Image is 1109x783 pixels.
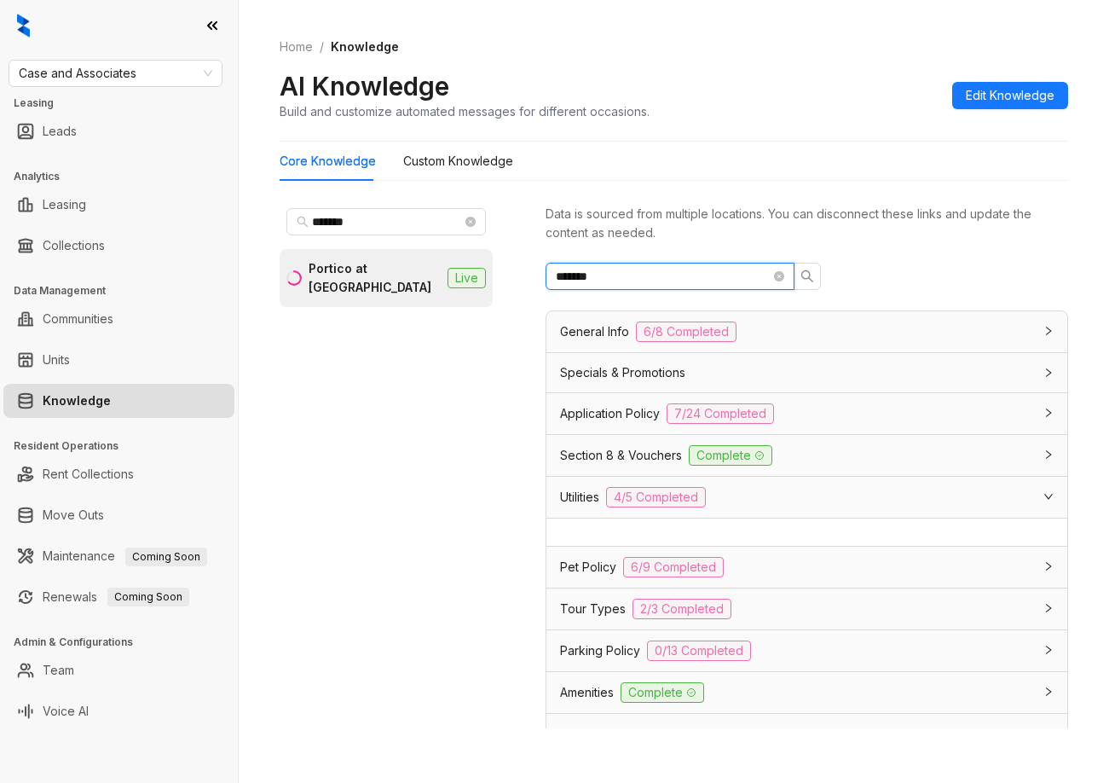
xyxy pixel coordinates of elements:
[43,229,105,263] a: Collections
[107,588,189,606] span: Coming Soon
[546,714,1067,753] div: Rent Collections
[560,322,629,341] span: General Info
[560,724,651,743] span: Rent Collections
[3,114,234,148] li: Leads
[546,477,1067,518] div: Utilities4/5 Completed
[546,589,1067,629] div: Tour Types2/3 Completed
[1043,561,1054,571] span: collapsed
[623,557,724,577] span: 6/9 Completed
[3,384,234,418] li: Knowledge
[43,498,104,532] a: Move Outs
[546,672,1067,713] div: AmenitiesComplete
[3,457,234,491] li: Rent Collections
[774,271,784,281] span: close-circle
[689,445,772,466] span: Complete
[3,498,234,532] li: Move Outs
[546,353,1067,392] div: Specials & Promotions
[331,39,399,54] span: Knowledge
[43,694,89,728] a: Voice AI
[1043,408,1054,418] span: collapsed
[403,152,513,171] div: Custom Knowledge
[560,641,640,660] span: Parking Policy
[276,38,316,56] a: Home
[14,438,238,454] h3: Resident Operations
[647,641,751,661] span: 0/13 Completed
[1043,326,1054,336] span: collapsed
[560,404,660,423] span: Application Policy
[3,539,234,573] li: Maintenance
[320,38,324,56] li: /
[14,635,238,650] h3: Admin & Configurations
[546,311,1067,352] div: General Info6/8 Completed
[952,82,1068,109] button: Edit Knowledge
[1043,368,1054,378] span: collapsed
[560,446,682,465] span: Section 8 & Vouchers
[546,435,1067,476] div: Section 8 & VouchersComplete
[14,169,238,184] h3: Analytics
[1043,449,1054,460] span: collapsed
[297,216,309,228] span: search
[621,682,704,703] span: Complete
[560,488,599,507] span: Utilities
[448,268,486,288] span: Live
[309,259,441,297] div: Portico at [GEOGRAPHIC_DATA]
[14,283,238,299] h3: Data Management
[560,683,614,702] span: Amenities
[3,188,234,222] li: Leasing
[280,102,650,120] div: Build and customize automated messages for different occasions.
[636,322,736,342] span: 6/8 Completed
[3,302,234,336] li: Communities
[3,653,234,687] li: Team
[280,152,376,171] div: Core Knowledge
[546,630,1067,671] div: Parking Policy0/13 Completed
[3,229,234,263] li: Collections
[1043,687,1054,697] span: collapsed
[125,548,207,566] span: Coming Soon
[560,558,616,577] span: Pet Policy
[632,599,731,619] span: 2/3 Completed
[3,343,234,377] li: Units
[280,70,449,102] h2: AI Knowledge
[17,14,30,38] img: logo
[546,547,1067,588] div: Pet Policy6/9 Completed
[43,343,70,377] a: Units
[560,363,685,382] span: Specials & Promotions
[667,403,774,424] span: 7/24 Completed
[43,457,134,491] a: Rent Collections
[1043,491,1054,502] span: expanded
[966,86,1054,105] span: Edit Knowledge
[43,580,189,614] a: RenewalsComing Soon
[606,487,706,507] span: 4/5 Completed
[43,114,77,148] a: Leads
[43,653,74,687] a: Team
[3,580,234,614] li: Renewals
[546,393,1067,434] div: Application Policy7/24 Completed
[19,61,212,86] span: Case and Associates
[43,384,111,418] a: Knowledge
[465,217,476,227] span: close-circle
[1043,603,1054,613] span: collapsed
[800,270,814,283] span: search
[560,600,626,618] span: Tour Types
[14,96,238,111] h3: Leasing
[43,188,86,222] a: Leasing
[1043,645,1054,655] span: collapsed
[546,205,1068,242] div: Data is sourced from multiple locations. You can disconnect these links and update the content as...
[3,694,234,728] li: Voice AI
[43,302,113,336] a: Communities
